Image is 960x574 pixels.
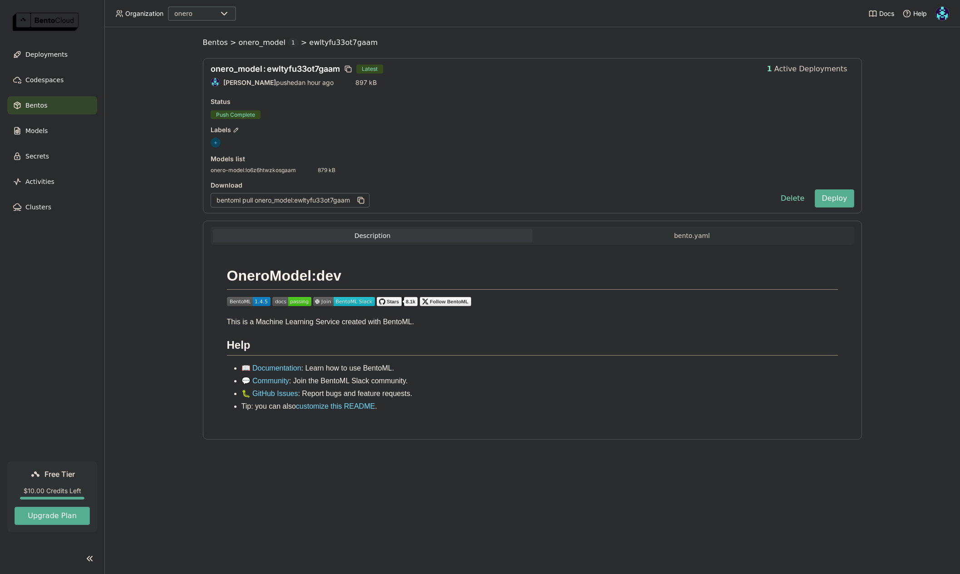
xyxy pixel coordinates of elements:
[223,79,276,86] strong: [PERSON_NAME]
[241,377,289,385] a: 💬 Community
[44,470,75,479] span: Free Tier
[25,74,64,85] span: Codespaces
[211,126,854,134] div: Labels
[935,7,949,20] img: Darko Petrovic
[241,364,301,372] a: 📖 Documentation
[211,78,334,87] div: pushed
[227,267,838,290] h1: OneroModel:dev
[241,363,838,374] li: : Learn how to use BentoML.
[15,487,90,495] div: $10.00 Credits Left
[355,79,377,86] span: 897 kB
[7,96,97,114] a: Bentos
[263,64,266,74] span: :
[193,10,194,19] input: Selected onero.
[760,60,854,78] button: 1Active Deployments
[7,45,97,64] a: Deployments
[241,401,838,412] li: Tip: you can also .
[272,297,311,306] img: documentation_status
[241,390,298,397] a: 🐛 GitHub Issues
[211,167,335,174] a: onero-model:lo6z6htwzkosgaam879 kB
[213,229,532,242] button: Description
[211,181,770,189] div: Download
[15,507,90,525] button: Upgrade Plan
[7,461,97,532] a: Free Tier$10.00 Credits LeftUpgrade Plan
[211,193,369,208] div: bentoml pull onero_model:ewltyfu33ot7gaam
[298,79,334,86] span: an hour ago
[211,110,261,119] span: Push Complete
[25,202,51,213] span: Clusters
[309,38,378,47] span: ewltyfu33ot7gaam
[767,64,772,74] strong: 1
[211,64,340,74] span: onero_model ewltyfu33ot7gaam
[211,138,221,148] span: +
[913,10,927,18] span: Help
[7,173,97,191] a: Activities
[420,297,471,306] img: Twitter Follow
[25,125,48,136] span: Models
[7,198,97,216] a: Clusters
[296,402,375,410] a: customize this README
[25,176,54,187] span: Activities
[868,9,894,18] a: Docs
[318,167,335,174] span: 879 kB
[902,9,927,18] div: Help
[532,229,852,242] button: bento.yaml
[227,317,838,327] p: This is a Machine Learning Service created with BentoML.
[211,78,219,86] img: Darko Petrovic
[125,10,163,18] span: Organization
[356,64,383,74] span: Latest
[228,38,239,47] span: >
[25,100,47,111] span: Bentos
[211,155,245,163] div: Models list
[174,9,192,18] div: onero
[313,297,374,306] img: join_slack
[774,64,847,74] span: Active Deployments
[288,38,299,47] span: 1
[879,10,894,18] span: Docs
[241,376,838,386] li: : Join the BentoML Slack community.
[211,167,296,174] span: onero-model : lo6z6htwzkosgaam
[774,189,812,208] button: Delete
[203,38,862,47] nav: Breadcrumbs navigation
[299,38,310,47] span: >
[7,122,97,140] a: Models
[25,151,49,162] span: Secrets
[815,189,854,208] button: Deploy
[227,297,271,306] img: pypi_status
[238,38,298,47] div: onero_model1
[227,338,838,356] h2: Help
[7,147,97,165] a: Secrets
[211,98,854,106] div: Status
[241,388,838,399] li: : Report bugs and feature requests.
[377,297,418,306] img: BentoML GitHub Repo
[25,49,68,60] span: Deployments
[238,38,286,47] span: onero_model
[7,71,97,89] a: Codespaces
[203,38,228,47] span: Bentos
[13,13,79,31] img: logo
